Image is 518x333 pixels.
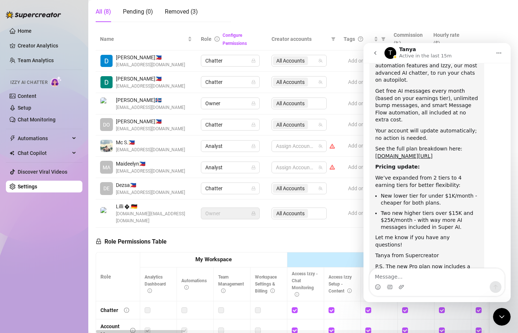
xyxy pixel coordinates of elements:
[181,278,207,290] span: Automations
[10,150,14,156] img: Chat Copilot
[221,288,226,293] span: info-circle
[205,77,255,88] span: Chatter
[116,75,185,83] span: [PERSON_NAME] 🇵🇭
[145,274,166,294] span: Analytics Dashboard
[23,241,29,247] button: Gif picker
[116,168,185,175] span: [EMAIL_ADDRESS][DOMAIN_NAME]
[17,149,115,163] li: New lower tier for under $1K/month - cheaper for both plans.
[251,211,256,216] span: lock
[18,132,70,144] span: Automations
[273,120,308,129] span: All Accounts
[50,76,62,87] img: AI Chatter
[273,184,308,193] span: All Accounts
[251,123,256,127] span: lock
[103,184,110,192] span: DE
[223,33,247,46] a: Configure Permissions
[493,308,511,326] iframe: Intercom live chat
[318,165,323,170] span: team
[318,123,323,127] span: team
[272,35,328,43] span: Creator accounts
[218,274,244,294] span: Team Management
[276,184,305,192] span: All Accounts
[18,40,77,52] a: Creator Analytics
[96,28,196,50] th: Name
[100,98,113,110] img: Alex
[270,288,275,293] span: info-circle
[17,167,115,187] li: Two new higher tiers over $15K and $25K/month - with way more AI messages included in Super AI.
[205,141,255,152] span: Analyst
[12,209,115,216] div: Tanya from Supercreator
[347,288,352,293] span: info-circle
[11,241,17,247] button: Emoji picker
[251,165,256,170] span: lock
[330,33,337,45] span: filter
[6,226,141,238] textarea: Message…
[429,28,469,50] th: Hourly rate ($)
[12,84,115,99] div: Your account will update automatically; no action is needed.
[276,78,305,86] span: All Accounts
[184,285,189,290] span: info-circle
[116,202,192,210] span: Lilli �. 🇩🇪
[116,146,185,153] span: [EMAIL_ADDRESS][DOMAIN_NAME]
[165,7,198,16] div: Removed (3)
[124,308,129,313] span: info-circle
[12,131,115,146] div: We’ve expanded from 2 tiers to 4 earning tiers for better flexibility:
[276,57,305,65] span: All Accounts
[251,80,256,84] span: lock
[116,61,185,68] span: [EMAIL_ADDRESS][DOMAIN_NAME]
[10,135,15,141] span: thunderbolt
[18,184,37,189] a: Settings
[292,271,318,297] span: Access Izzy - Chat Monitoring
[318,144,323,148] span: team
[100,140,113,152] img: Mc Schnitcher
[100,207,113,219] img: Lilli 🐱
[126,238,138,250] button: Send a message…
[100,55,113,67] img: Donna Cora Janne Tiongson
[195,256,232,263] strong: My Workspace
[123,7,153,16] div: Pending (0)
[331,37,336,41] span: filter
[12,110,69,116] a: [DOMAIN_NAME][URL]
[358,36,363,42] span: question-circle
[18,57,54,63] a: Team Analytics
[344,35,355,43] span: Tags
[18,169,67,175] a: Discover Viral Videos
[12,45,115,81] div: Get free AI messages every month (based on your earnings tier), unlimited bump messages, and smar...
[273,78,308,86] span: All Accounts
[18,93,36,99] a: Content
[380,33,387,45] span: filter
[116,117,185,125] span: [PERSON_NAME] 🇵🇭
[318,186,323,191] span: team
[103,163,110,171] span: MA
[96,252,140,301] th: Role
[116,181,185,189] span: Dezsa 🇵🇭
[381,37,386,41] span: filter
[12,191,115,205] div: Let me know if you have any questions!
[35,241,41,247] button: Upload attachment
[201,36,212,42] span: Role
[18,28,32,34] a: Home
[251,59,256,63] span: lock
[116,189,185,196] span: [EMAIL_ADDRESS][DOMAIN_NAME]
[255,274,277,294] span: Workspace Settings & Billing
[363,43,511,302] iframe: Intercom live chat
[100,306,118,314] div: Chatter
[103,121,110,129] span: DO
[116,96,185,104] span: [PERSON_NAME] 🇮🇸
[12,220,115,249] div: P.S. The new Pro plan now includes a few hundred dollars' worth of extra AI Messages. If you have...
[116,83,185,90] span: [EMAIL_ADDRESS][DOMAIN_NAME]
[100,76,113,88] img: Deisy
[205,183,255,194] span: Chatter
[148,288,152,293] span: info-circle
[318,80,323,84] span: team
[205,55,255,66] span: Chatter
[116,138,185,146] span: Mc S. 🇵🇭
[389,28,429,50] th: Commission (%)
[205,98,255,109] span: Owner
[329,274,352,294] span: Access Izzy Setup - Content
[116,160,185,168] span: Maideelyn 🇵🇭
